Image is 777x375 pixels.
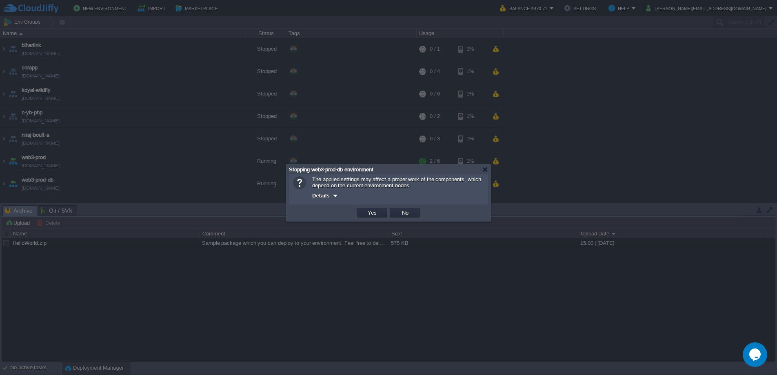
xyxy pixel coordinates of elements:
span: Stopping web3-prod-db environment [289,166,373,173]
span: The applied settings may affect a proper work of the components, which depend on the current envi... [312,176,481,189]
span: Details [312,193,330,199]
button: Yes [365,209,379,216]
iframe: chat widget [743,342,769,367]
button: No [400,209,411,216]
